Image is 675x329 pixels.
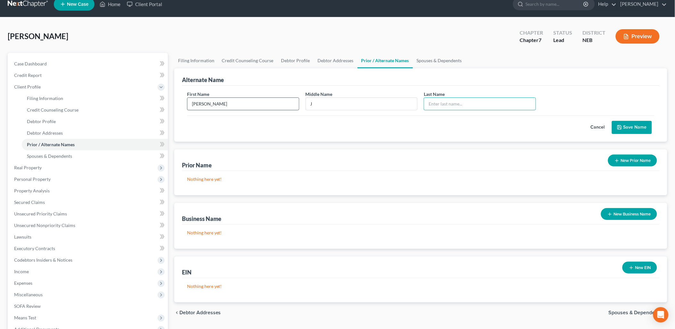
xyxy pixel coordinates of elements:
a: Credit Report [9,70,168,81]
a: Filing Information [22,93,168,104]
a: Unsecured Nonpriority Claims [9,220,168,231]
div: Status [553,29,572,37]
a: Spouses & Dependents [22,150,168,162]
i: chevron_left [174,310,179,315]
span: Income [14,269,29,274]
span: New Case [67,2,88,7]
label: Middle Name [306,91,333,97]
span: Codebtors Insiders & Notices [14,257,72,263]
span: Filing Information [27,96,63,101]
button: New Business Name [601,208,657,220]
div: NEB [582,37,605,44]
p: Nothing here yet! [187,176,654,182]
span: Case Dashboard [14,61,47,66]
p: Nothing here yet! [187,230,654,236]
div: Prior Name [182,161,212,169]
a: Filing Information [174,53,218,68]
span: Client Profile [14,84,41,89]
span: Unsecured Priority Claims [14,211,67,216]
span: SOFA Review [14,303,41,309]
span: Credit Report [14,72,42,78]
a: Debtor Addresses [22,127,168,139]
span: Lawsuits [14,234,31,240]
div: Alternate Name [182,76,224,84]
input: Enter last name... [424,98,536,110]
a: Credit Counseling Course [218,53,277,68]
a: Executory Contracts [9,243,168,254]
a: Case Dashboard [9,58,168,70]
span: Debtor Profile [27,119,56,124]
div: Open Intercom Messenger [653,307,669,323]
span: 7 [539,37,541,43]
a: Prior / Alternate Names [22,139,168,150]
a: Property Analysis [9,185,168,197]
a: Lawsuits [9,231,168,243]
div: Chapter [520,37,543,44]
label: First Name [187,91,209,97]
span: Personal Property [14,176,51,182]
span: Prior / Alternate Names [27,142,75,147]
a: Prior / Alternate Names [358,53,413,68]
input: Enter first name... [187,98,299,110]
span: [PERSON_NAME] [8,31,68,41]
span: Spouses & Dependents [609,310,662,315]
div: Business Name [182,215,222,223]
button: Save Name [612,121,652,134]
p: Nothing here yet! [187,283,654,290]
input: M.I [306,98,417,110]
span: Means Test [14,315,36,320]
div: Lead [553,37,572,44]
span: Expenses [14,280,32,286]
div: Chapter [520,29,543,37]
a: Debtor Profile [277,53,314,68]
a: Credit Counseling Course [22,104,168,116]
button: Spouses & Dependents chevron_right [609,310,667,315]
span: Unsecured Nonpriority Claims [14,223,75,228]
a: Secured Claims [9,197,168,208]
a: Spouses & Dependents [413,53,466,68]
button: Cancel [584,121,612,134]
span: Debtor Addresses [27,130,63,136]
button: chevron_left Debtor Addresses [174,310,221,315]
span: Spouses & Dependents [27,153,72,159]
span: Miscellaneous [14,292,43,297]
button: Preview [616,29,660,44]
button: New EIN [622,262,657,274]
span: Real Property [14,165,42,170]
a: Debtor Profile [22,116,168,127]
button: New Prior Name [608,155,657,166]
span: Property Analysis [14,188,50,193]
a: SOFA Review [9,300,168,312]
a: Unsecured Priority Claims [9,208,168,220]
div: EIN [182,268,192,276]
span: Secured Claims [14,199,45,205]
span: Last Name [424,91,445,97]
span: Credit Counseling Course [27,107,78,113]
span: Executory Contracts [14,246,55,251]
span: Debtor Addresses [179,310,221,315]
a: Debtor Addresses [314,53,358,68]
div: District [582,29,605,37]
